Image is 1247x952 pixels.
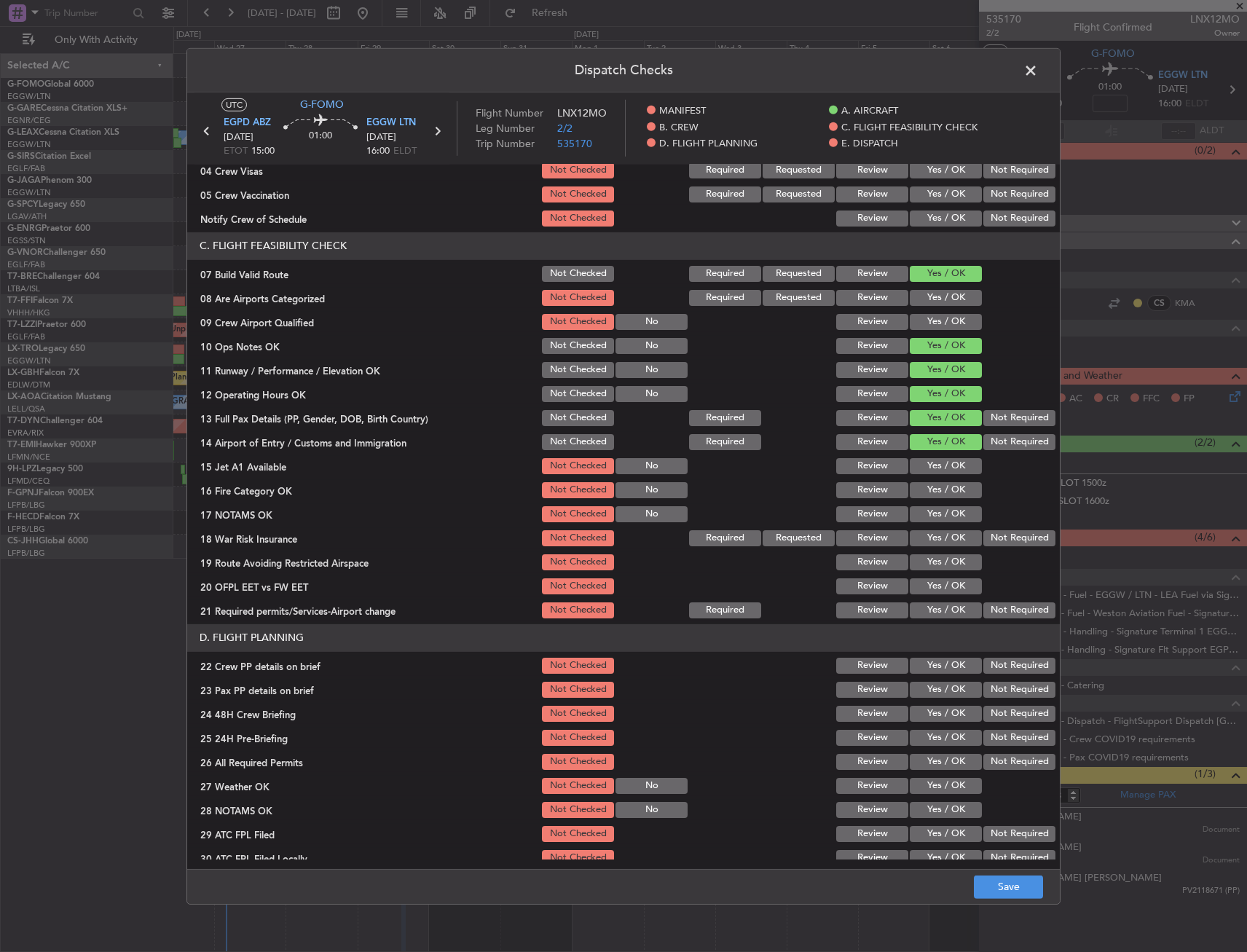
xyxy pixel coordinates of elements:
button: Not Required [983,211,1055,227]
button: Not Required [983,730,1055,746]
button: Yes / OK [910,778,982,794]
button: Yes / OK [910,386,982,402]
header: Dispatch Checks [187,48,1060,92]
button: Yes / OK [910,186,982,202]
button: Yes / OK [910,578,982,594]
button: Yes / OK [910,410,982,426]
button: Not Required [983,850,1055,866]
button: Yes / OK [910,314,982,330]
button: Yes / OK [910,706,982,722]
button: Not Required [983,826,1055,842]
button: Yes / OK [910,602,982,618]
button: Not Required [983,754,1055,770]
button: Yes / OK [910,802,982,818]
button: Yes / OK [910,506,982,522]
button: Yes / OK [910,682,982,698]
button: Not Required [983,602,1055,618]
button: Not Required [983,186,1055,202]
button: Yes / OK [910,338,982,354]
button: Yes / OK [910,554,982,570]
button: Not Required [983,658,1055,674]
button: Save [974,876,1043,899]
button: Yes / OK [910,530,982,546]
button: Not Required [983,706,1055,722]
button: Not Required [983,530,1055,546]
button: Yes / OK [910,162,982,178]
button: Yes / OK [910,730,982,746]
button: Yes / OK [910,482,982,498]
button: Yes / OK [910,754,982,770]
button: Yes / OK [910,362,982,378]
button: Yes / OK [910,826,982,842]
button: Not Required [983,682,1055,698]
button: Yes / OK [910,434,982,450]
button: Yes / OK [910,850,982,866]
button: Not Required [983,162,1055,178]
button: Yes / OK [910,658,982,674]
button: Yes / OK [910,290,982,306]
button: Yes / OK [910,266,982,282]
button: Yes / OK [910,211,982,227]
button: Not Required [983,434,1055,450]
button: Yes / OK [910,458,982,474]
button: Not Required [983,410,1055,426]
